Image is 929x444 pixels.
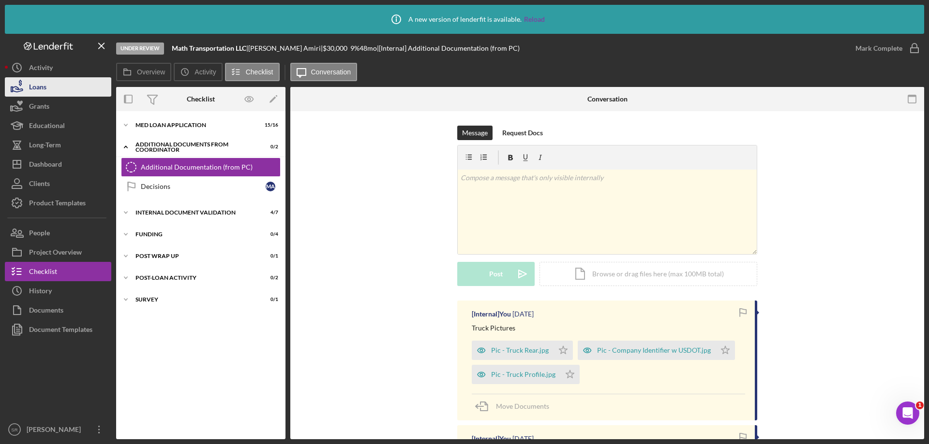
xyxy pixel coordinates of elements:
div: 15 / 16 [261,122,278,128]
div: [PERSON_NAME] Amiri | [248,44,323,52]
div: Pic - Truck Rear.jpg [491,346,549,354]
button: Conversation [290,63,358,81]
button: Activity [174,63,222,81]
div: Additional Documentation (from PC) [141,163,280,171]
div: 0 / 2 [261,275,278,281]
div: [Internal] You [472,310,511,318]
div: M A [266,182,275,191]
div: Activity [29,58,53,80]
div: Project Overview [29,243,82,264]
div: Clients [29,174,50,196]
span: Move Documents [496,402,549,410]
div: [Internal] You [472,435,511,443]
button: Request Docs [497,126,548,140]
label: Activity [195,68,216,76]
div: Post-Loan Activity [135,275,254,281]
div: Educational [29,116,65,138]
button: Long-Term [5,135,111,155]
a: Clients [5,174,111,193]
button: Dashboard [5,155,111,174]
button: Message [457,126,493,140]
iframe: Intercom live chat [896,401,919,425]
button: Checklist [225,63,280,81]
label: Conversation [311,68,351,76]
button: Mark Complete [846,39,924,58]
button: Documents [5,301,111,320]
div: Message [462,126,488,140]
div: Request Docs [502,126,543,140]
div: Funding [135,231,254,237]
div: Survey [135,297,254,302]
div: A new version of lenderfit is available. [384,7,545,31]
div: Conversation [587,95,628,103]
div: 48 mo [360,44,377,52]
div: 9 % [350,44,360,52]
time: 2025-09-17 17:31 [512,310,534,318]
button: Move Documents [472,394,559,418]
a: Grants [5,97,111,116]
label: Overview [137,68,165,76]
div: Documents [29,301,63,322]
div: Pic - Company Identifier w USDOT.jpg [597,346,711,354]
span: 1 [916,401,924,409]
button: Overview [116,63,171,81]
span: $30,000 [323,44,347,52]
a: Reload [524,15,545,23]
button: Activity [5,58,111,77]
div: | [172,44,248,52]
button: Pic - Truck Profile.jpg [472,365,580,384]
div: Additional Documents from Coordinator [135,142,254,153]
div: Decisions [141,183,266,190]
a: Additional Documentation (from PC) [121,158,281,177]
div: Product Templates [29,193,86,215]
button: Product Templates [5,193,111,213]
button: Educational [5,116,111,135]
div: 4 / 7 [261,210,278,215]
div: History [29,281,52,303]
div: Grants [29,97,49,118]
div: | [Internal] Additional Documentation (from PC) [377,44,520,52]
div: Document Templates [29,320,92,342]
div: MED Loan Application [135,122,254,128]
button: Project Overview [5,243,111,262]
button: Post [457,262,535,286]
button: Checklist [5,262,111,281]
text: SR [11,427,17,432]
p: Truck Pictures [472,323,515,333]
div: [PERSON_NAME] [24,420,87,442]
div: Post [489,262,503,286]
div: 0 / 4 [261,231,278,237]
div: Dashboard [29,155,62,176]
button: Pic - Truck Rear.jpg [472,341,573,360]
button: People [5,223,111,243]
div: Loans [29,77,46,99]
button: Document Templates [5,320,111,339]
div: Internal Document Validation [135,210,254,215]
div: Pic - Truck Profile.jpg [491,371,555,378]
button: History [5,281,111,301]
div: Long-Term [29,135,61,157]
div: Under Review [116,43,164,55]
b: Math Transportation LLC [172,44,246,52]
button: Pic - Company Identifier w USDOT.jpg [578,341,735,360]
div: 0 / 2 [261,144,278,150]
button: SR[PERSON_NAME] [5,420,111,439]
button: Loans [5,77,111,97]
div: Checklist [187,95,215,103]
div: Checklist [29,262,57,284]
div: 0 / 1 [261,253,278,259]
div: 0 / 1 [261,297,278,302]
div: Mark Complete [855,39,902,58]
